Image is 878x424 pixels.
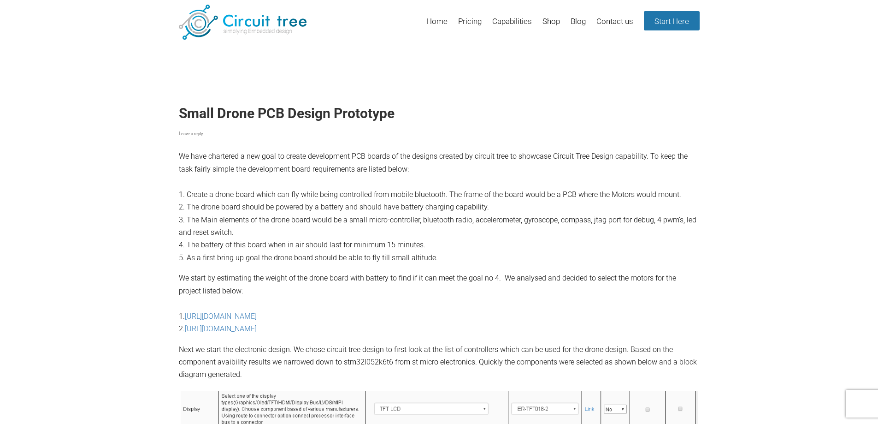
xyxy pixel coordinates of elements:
a: Pricing [458,11,482,41]
a: Leave a reply [179,131,203,136]
a: Shop [542,11,560,41]
a: Start Here [644,11,700,30]
h1: Small Drone PCB Design Prototype [179,105,700,122]
a: Contact us [596,11,633,41]
p: We start by estimating the weight of the drone board with battery to find if it can meet the goal... [179,272,700,335]
a: Blog [571,11,586,41]
img: Circuit Tree [179,5,306,40]
p: Next we start the electronic design. We chose circuit tree design to first look at the list of co... [179,343,700,381]
a: Home [426,11,448,41]
a: Capabilities [492,11,532,41]
p: We have chartered a new goal to create development PCB boards of the designs created by circuit t... [179,91,700,264]
a: [URL][DOMAIN_NAME] [185,312,257,321]
a: [URL][DOMAIN_NAME] [185,324,257,333]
